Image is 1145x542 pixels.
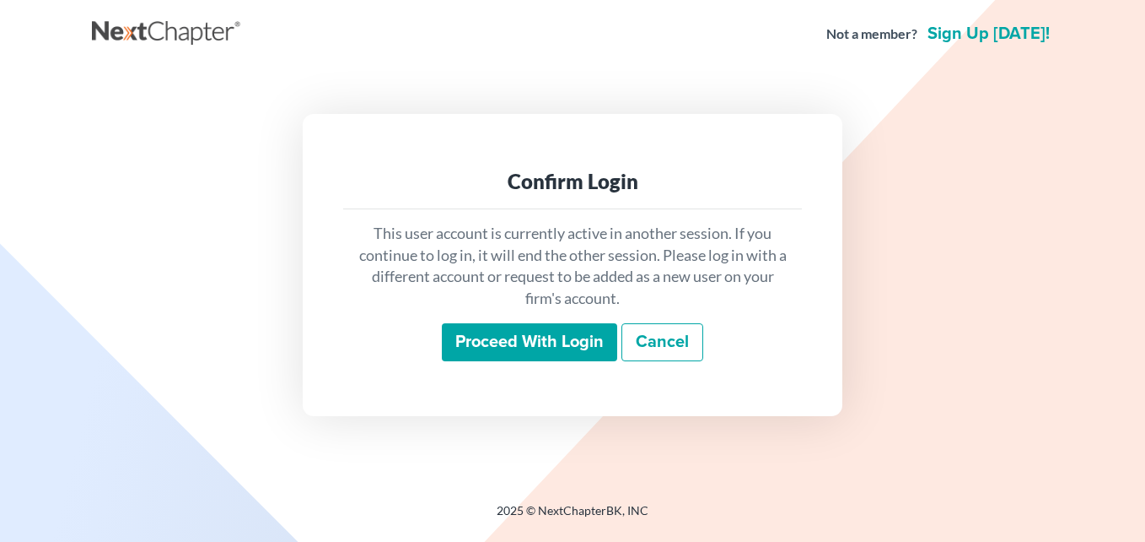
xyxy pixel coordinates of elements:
p: This user account is currently active in another session. If you continue to log in, it will end ... [357,223,788,310]
a: Sign up [DATE]! [924,25,1053,42]
div: Confirm Login [357,168,788,195]
input: Proceed with login [442,323,617,362]
div: 2025 © NextChapterBK, INC [92,502,1053,533]
a: Cancel [621,323,703,362]
strong: Not a member? [826,24,917,44]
